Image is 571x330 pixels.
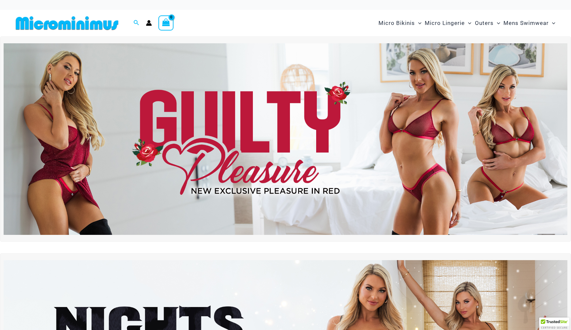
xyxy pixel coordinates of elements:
[539,318,569,330] div: TrustedSite Certified
[133,19,139,27] a: Search icon link
[415,15,421,31] span: Menu Toggle
[465,15,471,31] span: Menu Toggle
[146,20,152,26] a: Account icon link
[13,16,121,31] img: MM SHOP LOGO FLAT
[425,15,465,31] span: Micro Lingerie
[503,15,549,31] span: Mens Swimwear
[4,43,567,235] img: Guilty Pleasures Red Lingerie
[377,13,423,33] a: Micro BikinisMenu ToggleMenu Toggle
[475,15,494,31] span: Outers
[378,15,415,31] span: Micro Bikinis
[376,12,558,34] nav: Site Navigation
[473,13,502,33] a: OutersMenu ToggleMenu Toggle
[158,15,173,31] a: View Shopping Cart, empty
[423,13,473,33] a: Micro LingerieMenu ToggleMenu Toggle
[502,13,557,33] a: Mens SwimwearMenu ToggleMenu Toggle
[549,15,555,31] span: Menu Toggle
[494,15,500,31] span: Menu Toggle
